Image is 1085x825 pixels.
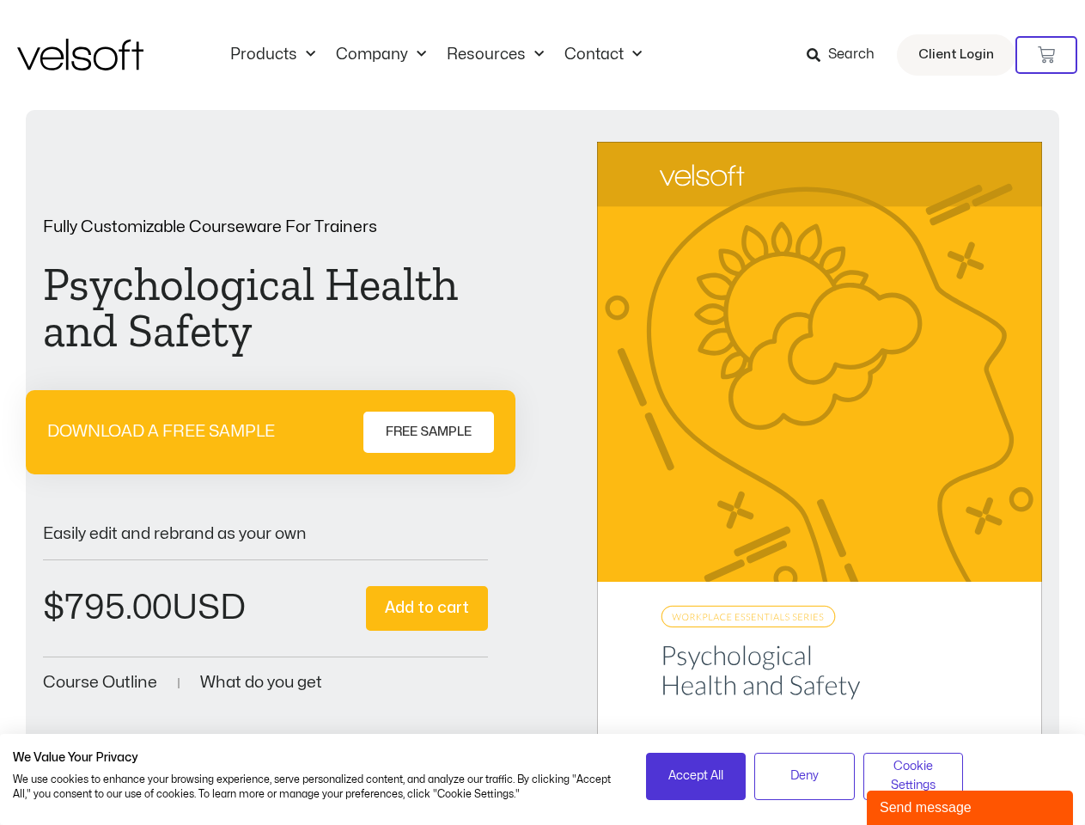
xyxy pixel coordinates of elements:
span: Client Login [918,44,994,66]
img: Velsoft Training Materials [17,39,143,70]
p: Easily edit and rebrand as your own [43,526,488,542]
a: ProductsMenu Toggle [220,46,326,64]
h1: Psychological Health and Safety [43,261,488,354]
span: Search [828,44,875,66]
h2: We Value Your Privacy [13,750,620,766]
a: CompanyMenu Toggle [326,46,436,64]
nav: Menu [220,46,652,64]
span: Deny [790,767,819,785]
a: Course Outline [43,675,157,691]
a: What do you get [200,675,322,691]
span: Accept All [668,767,723,785]
bdi: 795.00 [43,591,172,625]
img: Second Product Image [597,142,1042,773]
iframe: chat widget [867,787,1076,825]
button: Adjust cookie preferences [863,753,964,800]
p: Fully Customizable Courseware For Trainers [43,219,488,235]
a: ResourcesMenu Toggle [436,46,554,64]
span: FREE SAMPLE [386,422,472,443]
span: Cookie Settings [875,757,953,796]
p: DOWNLOAD A FREE SAMPLE [47,424,275,440]
p: We use cookies to enhance your browsing experience, serve personalized content, and analyze our t... [13,773,620,802]
button: Deny all cookies [754,753,855,800]
a: FREE SAMPLE [363,412,494,453]
a: ContactMenu Toggle [554,46,652,64]
button: Add to cart [366,586,488,632]
span: $ [43,591,64,625]
a: Client Login [897,34,1015,76]
a: Search [807,40,887,70]
button: Accept all cookies [646,753,747,800]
